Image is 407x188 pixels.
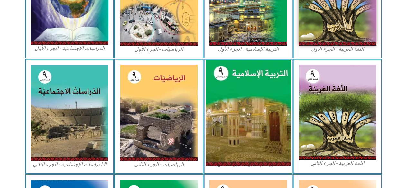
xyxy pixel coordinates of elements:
[299,46,376,53] figcaption: اللغة العربية - الجزء الأول​
[120,161,198,168] figcaption: الرياضيات - الجزء الثاني
[31,161,109,168] figcaption: الالدراسات الإجتماعية - الجزء الثاني
[209,46,287,53] figcaption: التربية الإسلامية - الجزء الأول
[120,46,198,53] figcaption: الرياضيات - الجزء الأول​
[299,160,376,167] figcaption: اللغة العربية - الجزء الثاني
[31,45,109,52] figcaption: الدراسات الإجتماعية - الجزء الأول​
